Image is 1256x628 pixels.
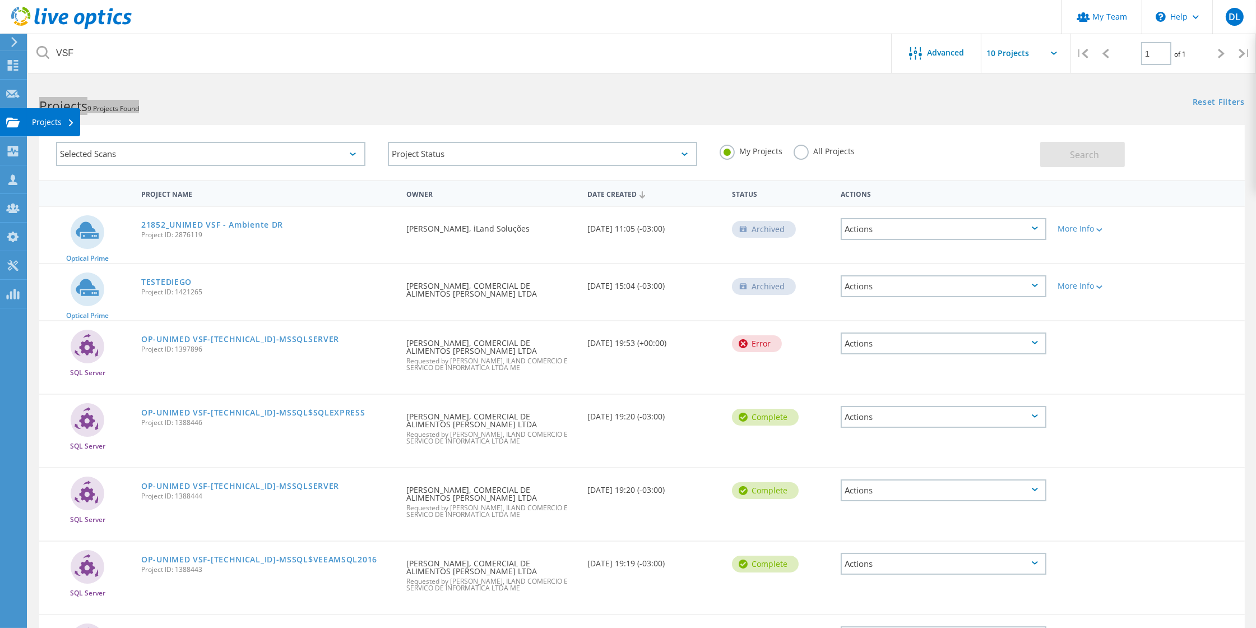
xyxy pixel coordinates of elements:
a: OP-UNIMED VSF-[TECHNICAL_ID]-MSSQLSERVER [141,482,339,490]
span: Project ID: 1397896 [141,346,395,353]
a: OP-UNIMED VSF-[TECHNICAL_ID]-MSSQL$SQLEXPRESS [141,409,365,417]
div: [PERSON_NAME], COMERCIAL DE ALIMENTOS [PERSON_NAME] LTDA [401,395,582,456]
span: SQL Server [70,443,105,450]
div: Actions [841,275,1046,297]
div: Project Name [136,183,401,204]
div: [PERSON_NAME], COMERCIAL DE ALIMENTOS [PERSON_NAME] LTDA [401,264,582,309]
div: [DATE] 19:20 (-03:00) [582,395,726,432]
div: [PERSON_NAME], iLand Soluções [401,207,582,244]
div: [PERSON_NAME], COMERCIAL DE ALIMENTOS [PERSON_NAME] LTDA [401,542,582,603]
span: SQL Server [70,590,105,597]
div: | [1233,34,1256,73]
div: Actions [841,218,1046,240]
div: Projects [32,118,75,126]
b: Projects [39,97,87,115]
div: Owner [401,183,582,204]
input: Search projects by name, owner, ID, company, etc [28,34,892,73]
span: Requested by [PERSON_NAME], ILAND COMERCIO E SERVICO DE INFORMATICA LTDA ME [406,505,576,518]
span: Optical Prime [66,312,109,319]
label: All Projects [794,145,855,155]
div: Actions [841,479,1046,501]
div: More Info [1058,225,1143,233]
div: Project Status [388,142,697,166]
div: [DATE] 19:19 (-03:00) [582,542,726,579]
a: Reset Filters [1193,98,1245,108]
div: | [1071,34,1094,73]
label: My Projects [720,145,782,155]
span: Requested by [PERSON_NAME], ILAND COMERCIO E SERVICO DE INFORMATICA LTDA ME [406,358,576,371]
div: Archived [732,221,796,238]
div: [PERSON_NAME], COMERCIAL DE ALIMENTOS [PERSON_NAME] LTDA [401,321,582,382]
div: Actions [835,183,1052,204]
span: Project ID: 1388446 [141,419,395,426]
div: Archived [732,278,796,295]
span: Requested by [PERSON_NAME], ILAND COMERCIO E SERVICO DE INFORMATICA LTDA ME [406,578,576,592]
a: TESTEDIEGO [141,278,192,286]
div: Actions [841,406,1046,428]
span: SQL Server [70,516,105,523]
button: Search [1040,142,1125,167]
div: Complete [732,409,799,426]
span: Advanced [928,49,965,57]
a: OP-UNIMED VSF-[TECHNICAL_ID]-MSSQL$VEEAMSQL2016 [141,556,377,564]
span: Project ID: 2876119 [141,232,395,238]
span: Search [1070,149,1099,161]
a: 21852_UNIMED VSF - Ambiente DR [141,221,283,229]
span: Project ID: 1388443 [141,566,395,573]
span: Requested by [PERSON_NAME], ILAND COMERCIO E SERVICO DE INFORMATICA LTDA ME [406,431,576,445]
span: 9 Projects Found [87,104,139,113]
div: Selected Scans [56,142,365,166]
div: Date Created [582,183,726,204]
div: Actions [841,553,1046,575]
a: OP-UNIMED VSF-[TECHNICAL_ID]-MSSQLSERVER [141,335,339,343]
div: [DATE] 19:53 (+00:00) [582,321,726,358]
div: Error [732,335,782,352]
a: Live Optics Dashboard [11,24,132,31]
span: SQL Server [70,370,105,376]
div: More Info [1058,282,1143,290]
div: Complete [732,482,799,499]
svg: \n [1156,12,1166,22]
div: [DATE] 11:05 (-03:00) [582,207,726,244]
span: Project ID: 1421265 [141,289,395,295]
span: of 1 [1174,49,1186,59]
div: Status [726,183,835,204]
div: [PERSON_NAME], COMERCIAL DE ALIMENTOS [PERSON_NAME] LTDA [401,468,582,529]
div: Complete [732,556,799,572]
span: Project ID: 1388444 [141,493,395,500]
span: Optical Prime [66,255,109,262]
span: DL [1229,12,1240,21]
div: [DATE] 19:20 (-03:00) [582,468,726,505]
div: Actions [841,333,1046,354]
div: [DATE] 15:04 (-03:00) [582,264,726,301]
